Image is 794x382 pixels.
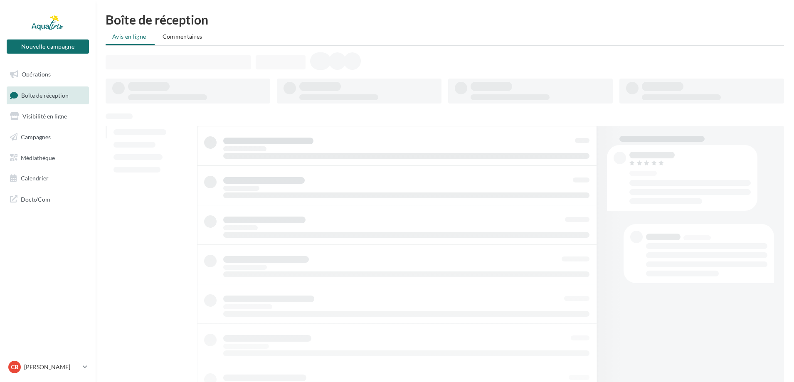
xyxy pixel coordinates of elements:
span: Commentaires [163,33,202,40]
span: CB [11,363,18,371]
div: Boîte de réception [106,13,784,26]
span: Visibilité en ligne [22,113,67,120]
button: Nouvelle campagne [7,39,89,54]
a: Boîte de réception [5,86,91,104]
span: Boîte de réception [21,91,69,99]
a: Campagnes [5,128,91,146]
a: Docto'Com [5,190,91,208]
a: Calendrier [5,170,91,187]
a: Opérations [5,66,91,83]
span: Docto'Com [21,194,50,205]
a: Visibilité en ligne [5,108,91,125]
span: Calendrier [21,175,49,182]
span: Campagnes [21,133,51,140]
a: CB [PERSON_NAME] [7,359,89,375]
span: Opérations [22,71,51,78]
a: Médiathèque [5,149,91,167]
span: Médiathèque [21,154,55,161]
p: [PERSON_NAME] [24,363,79,371]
